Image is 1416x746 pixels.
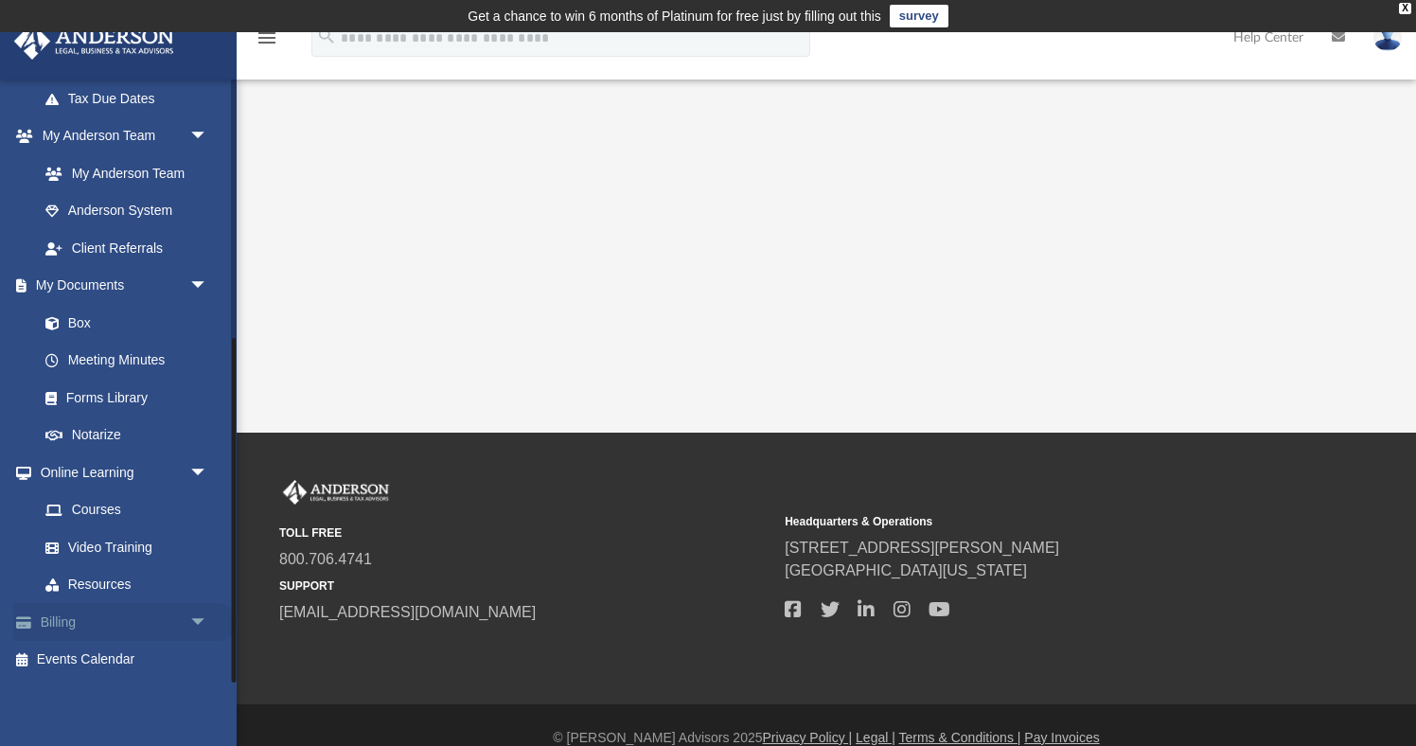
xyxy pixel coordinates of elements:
[13,117,227,155] a: My Anderson Teamarrow_drop_down
[189,267,227,306] span: arrow_drop_down
[856,730,895,745] a: Legal |
[27,229,227,267] a: Client Referrals
[890,5,948,27] a: survey
[27,379,218,417] a: Forms Library
[13,641,237,679] a: Events Calendar
[899,730,1021,745] a: Terms & Conditions |
[27,80,237,117] a: Tax Due Dates
[279,604,536,620] a: [EMAIL_ADDRESS][DOMAIN_NAME]
[27,154,218,192] a: My Anderson Team
[189,117,227,156] span: arrow_drop_down
[27,192,227,230] a: Anderson System
[13,603,237,641] a: Billingarrow_drop_down
[27,342,227,380] a: Meeting Minutes
[1373,24,1402,51] img: User Pic
[316,26,337,46] i: search
[27,566,227,604] a: Resources
[279,480,393,505] img: Anderson Advisors Platinum Portal
[785,540,1059,556] a: [STREET_ADDRESS][PERSON_NAME]
[27,304,218,342] a: Box
[27,528,218,566] a: Video Training
[279,551,372,567] a: 800.706.4741
[763,730,853,745] a: Privacy Policy |
[279,524,771,542] small: TOLL FREE
[1024,730,1099,745] a: Pay Invoices
[785,562,1027,578] a: [GEOGRAPHIC_DATA][US_STATE]
[27,491,227,529] a: Courses
[189,603,227,642] span: arrow_drop_down
[785,513,1277,530] small: Headquarters & Operations
[279,577,771,595] small: SUPPORT
[256,27,278,49] i: menu
[27,417,227,454] a: Notarize
[1399,3,1411,14] div: close
[189,453,227,492] span: arrow_drop_down
[9,23,180,60] img: Anderson Advisors Platinum Portal
[468,5,881,27] div: Get a chance to win 6 months of Platinum for free just by filling out this
[13,267,227,305] a: My Documentsarrow_drop_down
[256,36,278,49] a: menu
[13,453,227,491] a: Online Learningarrow_drop_down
